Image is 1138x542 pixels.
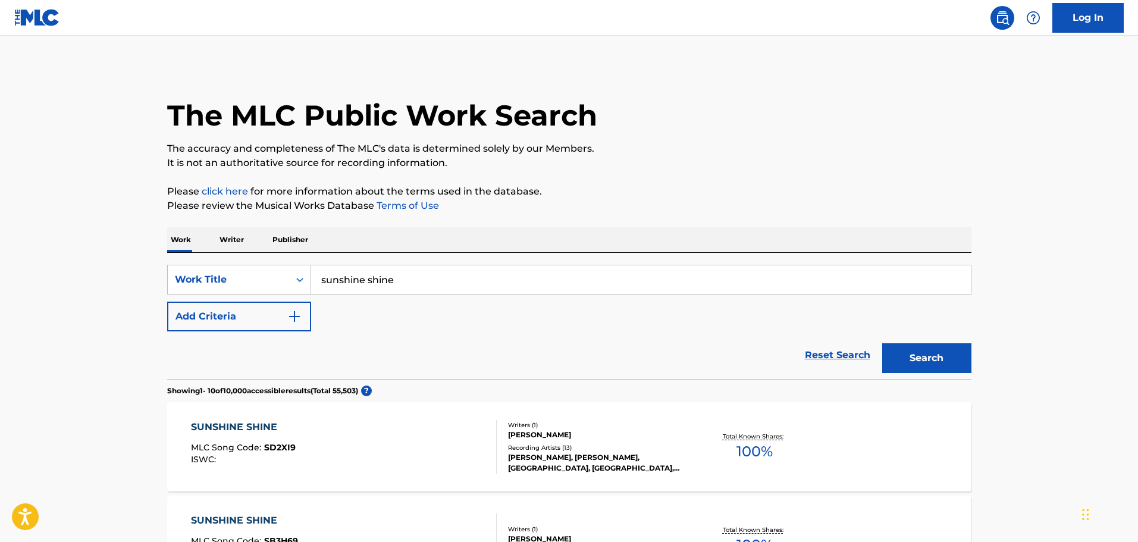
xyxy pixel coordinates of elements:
[191,454,219,465] span: ISWC :
[14,9,60,26] img: MLC Logo
[1079,485,1138,542] iframe: Chat Widget
[736,441,773,462] span: 100 %
[264,442,296,453] span: SD2XI9
[723,432,786,441] p: Total Known Shares:
[175,272,282,287] div: Work Title
[723,525,786,534] p: Total Known Shares:
[1026,11,1040,25] img: help
[508,525,688,534] div: Writers ( 1 )
[167,156,971,170] p: It is not an authoritative source for recording information.
[508,430,688,440] div: [PERSON_NAME]
[167,302,311,331] button: Add Criteria
[508,452,688,474] div: [PERSON_NAME], [PERSON_NAME], [GEOGRAPHIC_DATA], [GEOGRAPHIC_DATA], [GEOGRAPHIC_DATA]
[167,199,971,213] p: Please review the Musical Works Database
[216,227,247,252] p: Writer
[508,443,688,452] div: Recording Artists ( 13 )
[995,11,1010,25] img: search
[287,309,302,324] img: 9d2ae6d4665cec9f34b9.svg
[202,186,248,197] a: click here
[1021,6,1045,30] div: Help
[799,342,876,368] a: Reset Search
[167,386,358,396] p: Showing 1 - 10 of 10,000 accessible results (Total 55,503 )
[167,184,971,199] p: Please for more information about the terms used in the database.
[1052,3,1124,33] a: Log In
[167,227,195,252] p: Work
[167,142,971,156] p: The accuracy and completeness of The MLC's data is determined solely by our Members.
[191,513,298,528] div: SUNSHINE SHINE
[167,402,971,491] a: SUNSHINE SHINEMLC Song Code:SD2XI9ISWC:Writers (1)[PERSON_NAME]Recording Artists (13)[PERSON_NAME...
[269,227,312,252] p: Publisher
[191,420,296,434] div: SUNSHINE SHINE
[191,442,264,453] span: MLC Song Code :
[361,386,372,396] span: ?
[167,265,971,379] form: Search Form
[882,343,971,373] button: Search
[508,421,688,430] div: Writers ( 1 )
[167,98,597,133] h1: The MLC Public Work Search
[374,200,439,211] a: Terms of Use
[1082,497,1089,532] div: Drag
[990,6,1014,30] a: Public Search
